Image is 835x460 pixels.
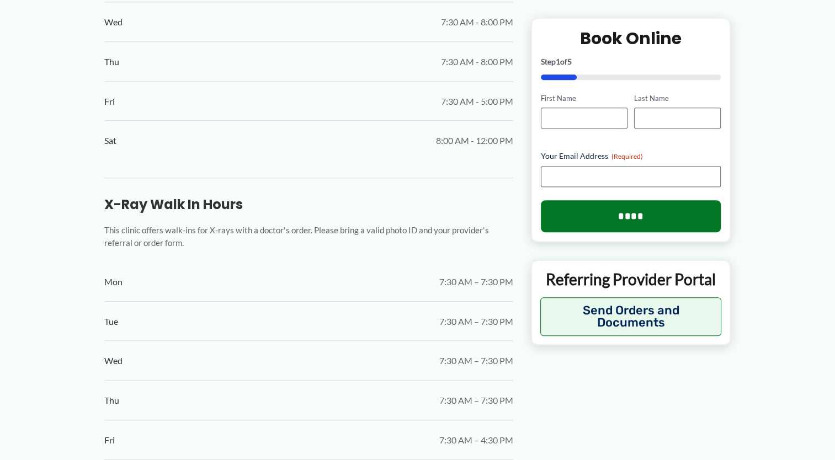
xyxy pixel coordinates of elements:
[104,392,119,409] span: Thu
[104,432,115,448] span: Fri
[541,28,721,49] h2: Book Online
[104,14,123,30] span: Wed
[441,54,513,70] span: 7:30 AM - 8:00 PM
[104,93,115,110] span: Fri
[104,224,513,249] p: This clinic offers walk-ins for X-rays with a doctor's order. Please bring a valid photo ID and y...
[104,196,513,213] h3: X-Ray Walk In Hours
[104,132,116,149] span: Sat
[104,313,118,330] span: Tue
[634,93,721,104] label: Last Name
[540,298,722,336] button: Send Orders and Documents
[104,54,119,70] span: Thu
[441,14,513,30] span: 7:30 AM - 8:00 PM
[104,352,123,369] span: Wed
[541,93,627,104] label: First Name
[439,274,513,290] span: 7:30 AM – 7:30 PM
[611,153,643,161] span: (Required)
[541,58,721,66] p: Step of
[104,274,123,290] span: Mon
[556,57,560,66] span: 1
[567,57,572,66] span: 5
[439,352,513,369] span: 7:30 AM – 7:30 PM
[441,93,513,110] span: 7:30 AM - 5:00 PM
[439,313,513,330] span: 7:30 AM – 7:30 PM
[436,132,513,149] span: 8:00 AM - 12:00 PM
[541,151,721,162] label: Your Email Address
[439,392,513,409] span: 7:30 AM – 7:30 PM
[540,270,722,290] p: Referring Provider Portal
[439,432,513,448] span: 7:30 AM – 4:30 PM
